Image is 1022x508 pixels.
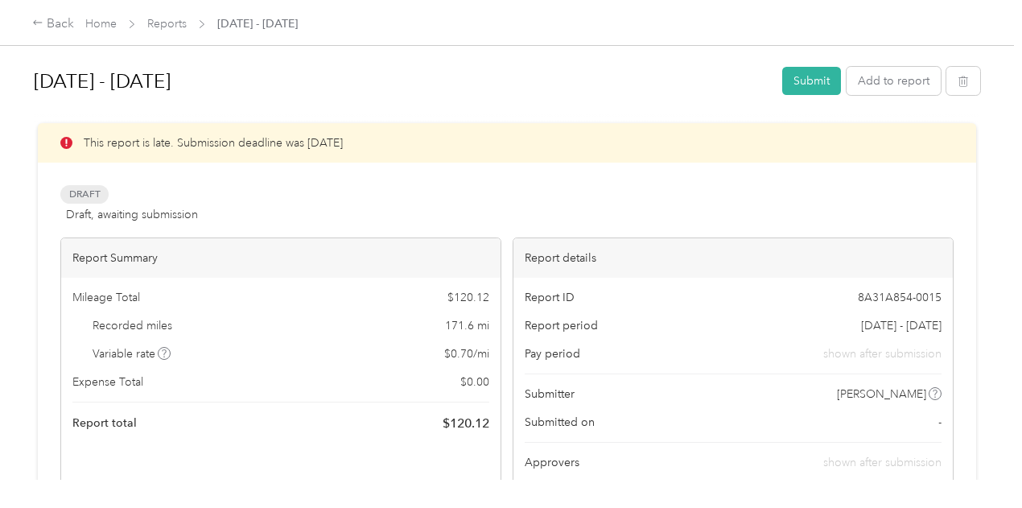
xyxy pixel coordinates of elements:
[460,374,489,390] span: $ 0.00
[147,17,187,31] a: Reports
[217,15,298,32] span: [DATE] - [DATE]
[66,206,198,223] span: Draft, awaiting submission
[85,17,117,31] a: Home
[61,238,501,278] div: Report Summary
[72,374,143,390] span: Expense Total
[858,289,942,306] span: 8A31A854-0015
[445,317,489,334] span: 171.6 mi
[847,67,941,95] button: Add to report
[837,386,926,403] span: [PERSON_NAME]
[525,345,580,362] span: Pay period
[932,418,1022,508] iframe: Everlance-gr Chat Button Frame
[525,414,595,431] span: Submitted on
[823,345,942,362] span: shown after submission
[861,317,942,334] span: [DATE] - [DATE]
[34,62,771,101] h1: Aug 25 - 31, 2025
[72,415,137,432] span: Report total
[782,67,841,95] button: Submit
[72,289,140,306] span: Mileage Total
[38,123,976,163] div: This report is late. Submission deadline was [DATE]
[525,289,575,306] span: Report ID
[32,14,74,34] div: Back
[525,454,579,471] span: Approvers
[93,317,172,334] span: Recorded miles
[525,386,575,403] span: Submitter
[444,345,489,362] span: $ 0.70 / mi
[938,414,942,431] span: -
[443,414,489,433] span: $ 120.12
[525,317,598,334] span: Report period
[60,185,109,204] span: Draft
[513,238,953,278] div: Report details
[447,289,489,306] span: $ 120.12
[823,456,942,469] span: shown after submission
[93,345,171,362] span: Variable rate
